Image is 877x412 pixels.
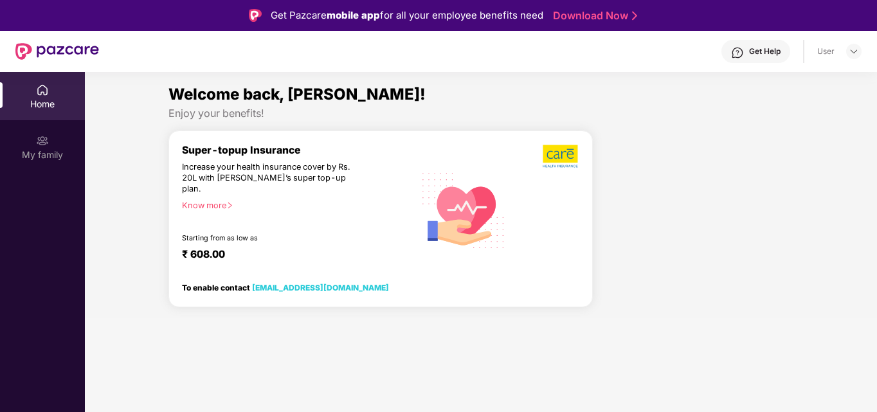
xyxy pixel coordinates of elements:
[327,9,380,21] strong: mobile app
[182,248,401,264] div: ₹ 608.00
[15,43,99,60] img: New Pazcare Logo
[36,134,49,147] img: svg+xml;base64,PHN2ZyB3aWR0aD0iMjAiIGhlaWdodD0iMjAiIHZpZXdCb3g9IjAgMCAyMCAyMCIgZmlsbD0ibm9uZSIgeG...
[182,144,414,156] div: Super-topup Insurance
[553,9,633,22] a: Download Now
[543,144,579,168] img: b5dec4f62d2307b9de63beb79f102df3.png
[849,46,859,57] img: svg+xml;base64,PHN2ZyBpZD0iRHJvcGRvd24tMzJ4MzIiIHhtbG5zPSJodHRwOi8vd3d3LnczLm9yZy8yMDAwL3N2ZyIgd2...
[414,159,514,260] img: svg+xml;base64,PHN2ZyB4bWxucz0iaHR0cDovL3d3dy53My5vcmcvMjAwMC9zdmciIHhtbG5zOnhsaW5rPSJodHRwOi8vd3...
[252,283,389,292] a: [EMAIL_ADDRESS][DOMAIN_NAME]
[182,234,359,243] div: Starting from as low as
[182,162,358,195] div: Increase your health insurance cover by Rs. 20L with [PERSON_NAME]’s super top-up plan.
[226,202,233,209] span: right
[168,85,426,103] span: Welcome back, [PERSON_NAME]!
[182,283,389,292] div: To enable contact
[249,9,262,22] img: Logo
[36,84,49,96] img: svg+xml;base64,PHN2ZyBpZD0iSG9tZSIgeG1sbnM9Imh0dHA6Ly93d3cudzMub3JnLzIwMDAvc3ZnIiB3aWR0aD0iMjAiIG...
[271,8,543,23] div: Get Pazcare for all your employee benefits need
[817,46,835,57] div: User
[182,201,406,210] div: Know more
[632,9,637,22] img: Stroke
[168,107,793,120] div: Enjoy your benefits!
[749,46,781,57] div: Get Help
[731,46,744,59] img: svg+xml;base64,PHN2ZyBpZD0iSGVscC0zMngzMiIgeG1sbnM9Imh0dHA6Ly93d3cudzMub3JnLzIwMDAvc3ZnIiB3aWR0aD...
